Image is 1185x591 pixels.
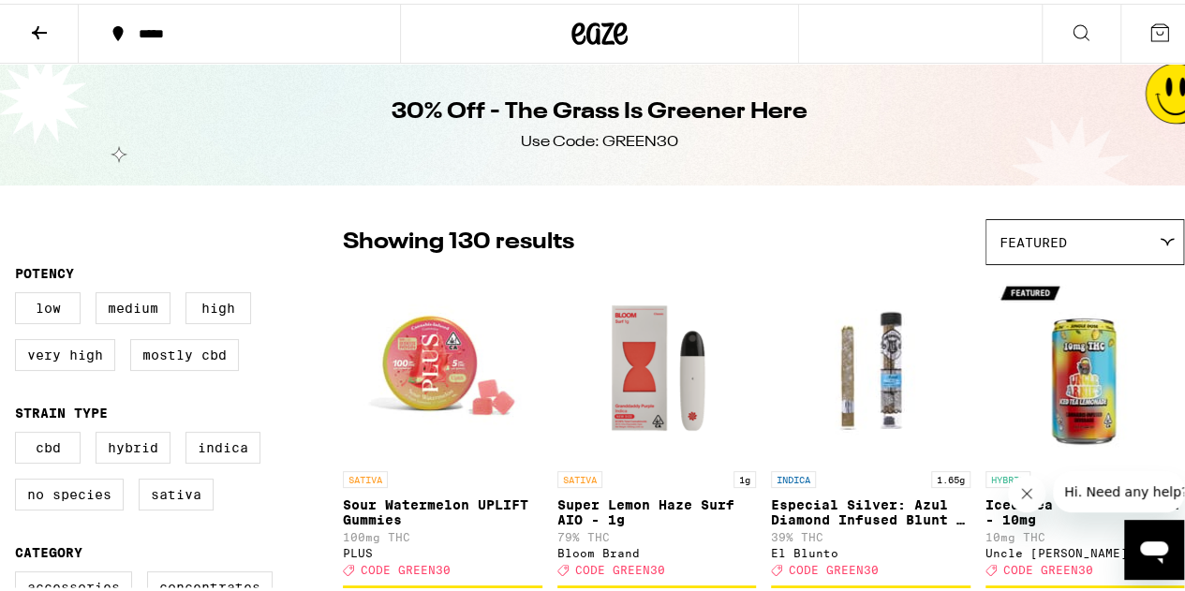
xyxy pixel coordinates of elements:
[557,494,757,524] p: Super Lemon Haze Surf AIO - 1g
[343,271,542,582] a: Open page for Sour Watermelon UPLIFT Gummies from PLUS
[15,335,115,367] label: Very High
[343,527,542,539] p: 100mg THC
[557,467,602,484] p: SATIVA
[521,128,678,149] div: Use Code: GREEN30
[392,93,807,125] h1: 30% Off - The Grass Is Greener Here
[771,543,970,555] div: El Blunto
[771,467,816,484] p: INDICA
[771,271,970,458] img: El Blunto - Especial Silver: Azul Diamond Infused Blunt - 1.65g
[139,475,214,507] label: Sativa
[985,271,1185,582] a: Open page for Iced Tea Lemonade 7.5oz - 10mg from Uncle Arnie's
[348,271,536,458] img: PLUS - Sour Watermelon UPLIFT Gummies
[771,271,970,582] a: Open page for Especial Silver: Azul Diamond Infused Blunt - 1.65g from El Blunto
[15,428,81,460] label: CBD
[985,527,1185,539] p: 10mg THC
[15,475,124,507] label: No Species
[15,402,108,417] legend: Strain Type
[557,271,757,582] a: Open page for Super Lemon Haze Surf AIO - 1g from Bloom Brand
[96,288,170,320] label: Medium
[343,223,574,255] p: Showing 130 results
[1053,467,1184,509] iframe: Message from company
[931,467,970,484] p: 1.65g
[15,288,81,320] label: Low
[1003,560,1093,572] span: CODE GREEN30
[985,494,1185,524] p: Iced Tea Lemonade 7.5oz - 10mg
[130,335,239,367] label: Mostly CBD
[557,543,757,555] div: Bloom Brand
[1000,231,1067,246] span: Featured
[11,13,135,28] span: Hi. Need any help?
[991,271,1178,458] img: Uncle Arnie's - Iced Tea Lemonade 7.5oz - 10mg
[563,271,750,458] img: Bloom Brand - Super Lemon Haze Surf AIO - 1g
[361,560,451,572] span: CODE GREEN30
[96,428,170,460] label: Hybrid
[771,494,970,524] p: Especial Silver: Azul Diamond Infused Blunt - 1.65g
[733,467,756,484] p: 1g
[985,467,1030,484] p: HYBRID
[1008,471,1045,509] iframe: Close message
[789,560,879,572] span: CODE GREEN30
[185,288,251,320] label: High
[557,527,757,539] p: 79% THC
[575,560,665,572] span: CODE GREEN30
[985,543,1185,555] div: Uncle [PERSON_NAME]'s
[343,494,542,524] p: Sour Watermelon UPLIFT Gummies
[15,541,82,556] legend: Category
[343,467,388,484] p: SATIVA
[771,527,970,539] p: 39% THC
[15,262,74,277] legend: Potency
[1124,516,1184,576] iframe: Button to launch messaging window
[343,543,542,555] div: PLUS
[185,428,260,460] label: Indica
